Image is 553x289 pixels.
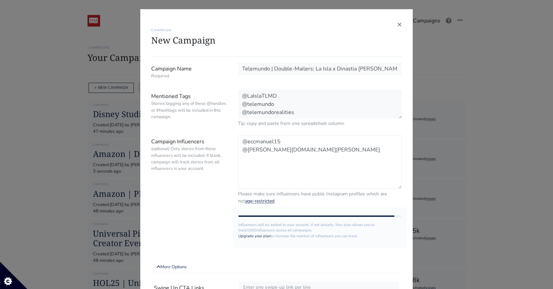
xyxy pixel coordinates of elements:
h1: New Campaign [151,35,402,46]
label: Campaign Influencers [146,135,233,205]
input: Campaign Name [238,62,402,75]
a: More Options [151,261,402,273]
div: Influencers will be added to your account, if not already. Your plan allows you to track influenc... [233,207,407,247]
a: age-restricted [245,198,274,204]
p: to increase the number of influencers you can track. [238,234,401,239]
h6: CAMPAIGN [151,28,402,32]
small: Tip: copy and paste from one spreadsheet column. [238,120,402,127]
span: × [397,19,402,30]
small: Please make sure influencers have public Instagram profiles which are not . [238,190,402,205]
small: Stories tagging any of these @handles or #hashtags will be included in this campaign. [151,100,228,120]
small: (optional) Only stories from these influencers will be included. If blank, campaign will track st... [151,146,228,172]
a: Upgrade your plan [238,234,271,239]
small: Required. [151,73,228,79]
label: Campaign Name [146,62,233,82]
label: Mentioned Tags [146,90,233,127]
button: Close [397,20,402,28]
